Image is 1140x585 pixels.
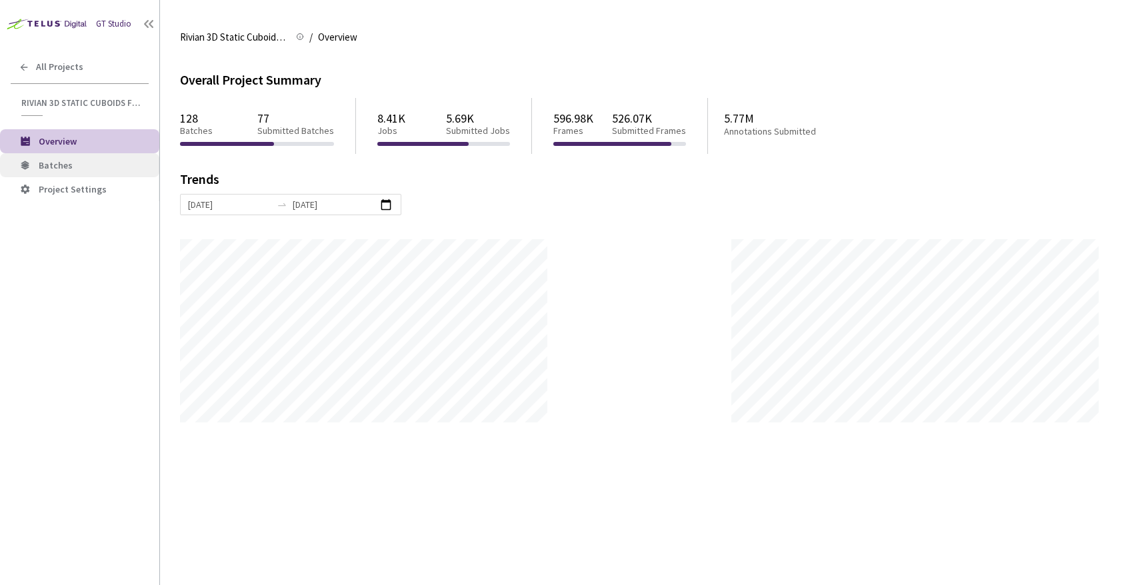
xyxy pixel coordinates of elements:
[377,111,405,125] p: 8.41K
[309,29,313,45] li: /
[96,17,131,31] div: GT Studio
[39,183,107,195] span: Project Settings
[293,197,376,212] input: End date
[724,111,868,125] p: 5.77M
[277,199,287,210] span: to
[180,125,213,137] p: Batches
[377,125,405,137] p: Jobs
[446,125,510,137] p: Submitted Jobs
[21,97,141,109] span: Rivian 3D Static Cuboids fixed[2024-25]
[724,126,868,137] p: Annotations Submitted
[318,29,357,45] span: Overview
[446,111,510,125] p: 5.69K
[180,111,213,125] p: 128
[257,111,334,125] p: 77
[180,69,1120,90] div: Overall Project Summary
[180,173,1101,194] div: Trends
[553,125,593,137] p: Frames
[180,29,288,45] span: Rivian 3D Static Cuboids fixed[2024-25]
[39,159,73,171] span: Batches
[612,125,686,137] p: Submitted Frames
[36,61,83,73] span: All Projects
[553,111,593,125] p: 596.98K
[277,199,287,210] span: swap-right
[257,125,334,137] p: Submitted Batches
[188,197,271,212] input: Start date
[39,135,77,147] span: Overview
[612,111,686,125] p: 526.07K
